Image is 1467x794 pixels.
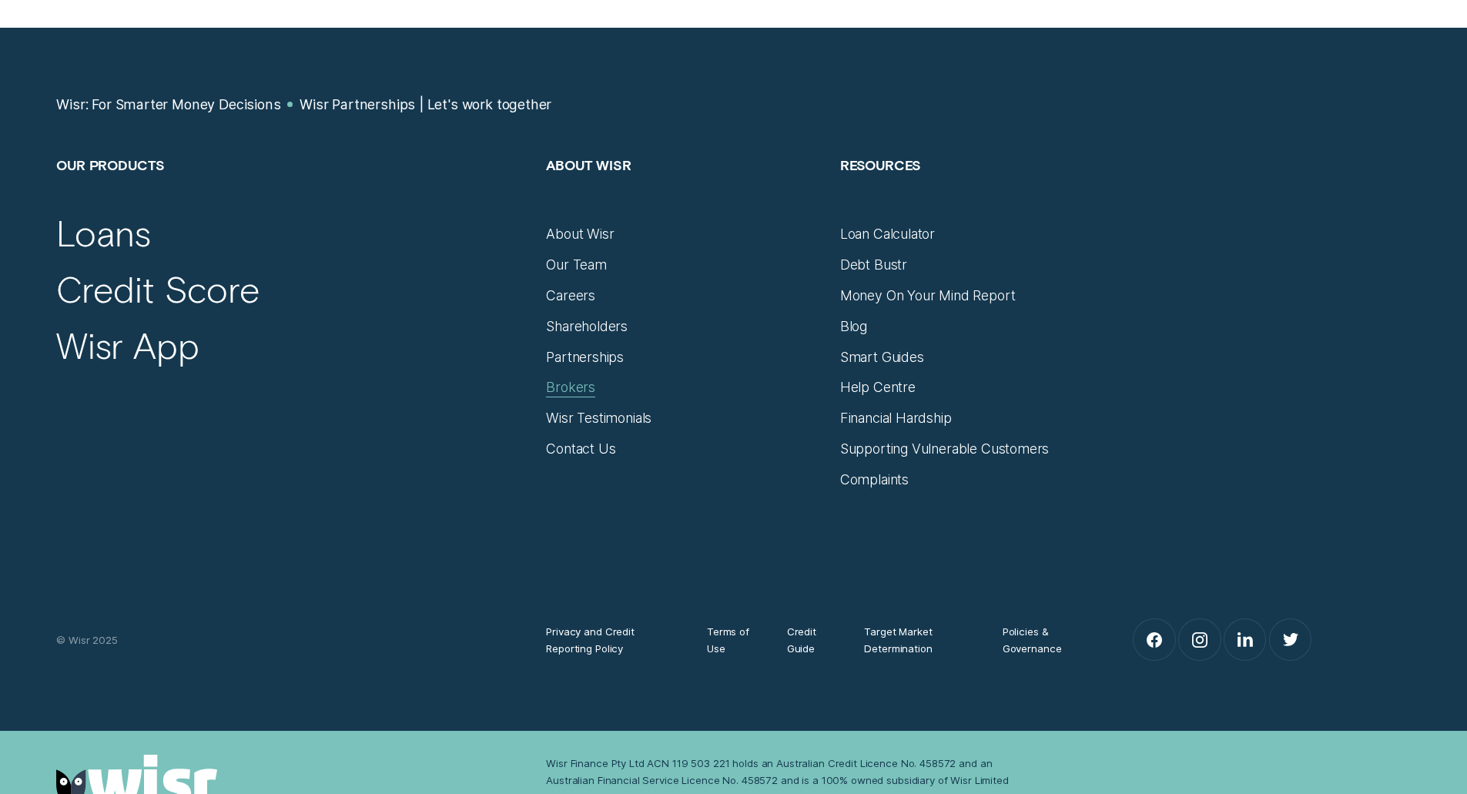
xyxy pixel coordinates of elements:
a: Instagram [1179,619,1220,660]
a: About Wisr [546,226,614,243]
a: Supporting Vulnerable Customers [840,441,1050,457]
a: Our Team [546,256,607,273]
a: LinkedIn [1224,619,1265,660]
a: Wisr App [56,323,199,368]
a: Loans [56,211,150,256]
a: Complaints [840,471,909,488]
a: Wisr: For Smarter Money Decisions [56,96,280,113]
a: Wisr Testimonials [546,410,651,427]
h2: Our Products [56,156,529,226]
a: Privacy and Credit Reporting Policy [546,623,676,657]
a: Help Centre [840,379,916,396]
a: Smart Guides [840,349,924,366]
a: Wisr Partnerships | Let's work together [300,96,551,113]
a: Twitter [1270,619,1311,660]
a: Credit Score [56,267,260,312]
a: Debt Bustr [840,256,907,273]
a: Loan Calculator [840,226,935,243]
a: Terms of Use [707,623,756,657]
a: Financial Hardship [840,410,952,427]
a: Target Market Determination [864,623,971,657]
a: Careers [546,287,595,304]
a: Credit Guide [787,623,834,657]
a: Shareholders [546,318,628,335]
a: Brokers [546,379,595,396]
div: © Wisr 2025 [48,632,538,648]
a: Partnerships [546,349,624,366]
h2: About Wisr [546,156,822,226]
a: Blog [840,318,867,335]
a: Contact Us [546,441,615,457]
h2: Resources [840,156,1117,226]
a: Money On Your Mind Report [840,287,1016,304]
a: Facebook [1134,619,1174,660]
a: Policies & Governance [1003,623,1086,657]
